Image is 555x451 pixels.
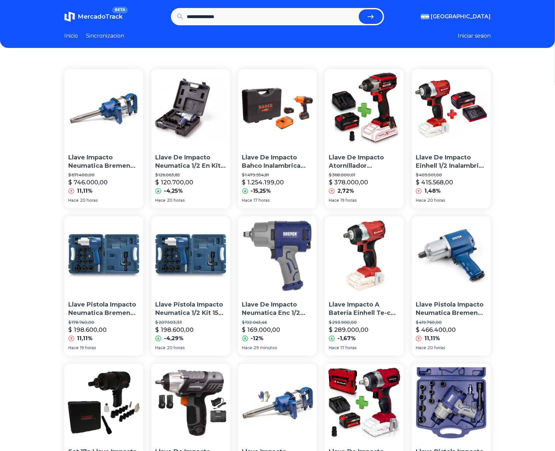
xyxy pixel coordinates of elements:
a: Llave De Impacto Neumatica Enc 1/2 PuLG 1560 Nm Bremen 7713Llave De Impacto Neumatica Enc 1/2 PuL... [238,216,317,355]
p: -4,29% [164,335,184,342]
p: Llave De Impacto Neumatica 1/2 En Kit Bremen 3388 [155,153,226,170]
a: Llave De Impacto Atornillador Inalambrico 18v Bateria 4 AmpLlave De Impacto Atornillador Inalambr... [325,69,404,208]
button: Iniciar sesion [458,32,491,40]
span: Hace [329,198,339,203]
img: MercadoTrack [64,11,75,22]
p: Llave De Impacto Atornillador Inalambrico 18v Bateria 4 Amp [329,153,400,170]
img: Llave De Impacto Neumatica 1/2 En Kit Bremen 3388 [151,69,230,148]
span: Hace [155,345,166,350]
p: -1,67% [337,335,356,342]
p: $ 192.045,46 [242,320,313,325]
img: Llave De Impacto Einhell 1/2 Inalambrica Cagador Bateria [412,69,491,148]
p: 2,72% [337,187,354,195]
span: Hace [242,345,253,350]
p: Llave Pistola Impacto Neumatica 1/2 Kit 15 Pz Bremen 7132 [155,301,226,317]
p: Llave Impacto Neumatica Bremen Enc 1 PuLG Kit C/tubos 30 32 Camiones Cod. 5417 Dgm [68,153,139,170]
p: Llave Pistola Impacto Neumatica Bremen 3/4 Industrial 1356nm Cod. 3038 Dgm [416,301,487,317]
span: 17 horas [340,345,356,350]
p: $ 198.600,00 [68,325,107,335]
span: 19 horas [80,345,96,350]
img: Llave De Impacto Inalambrica 12v Bateria 100nm Gladiator 1/4 [151,364,230,443]
img: Llave De Impacto Bahco Inalambrica Brushless 1000nm 18v 1/2 [238,69,317,148]
span: Hace [242,198,253,203]
p: $ 169.000,00 [242,325,280,335]
p: $ 1.479.954,81 [242,172,313,178]
span: 20 horas [80,198,98,203]
p: $ 178.740,00 [68,320,139,325]
a: Llave Pistola Impacto Neumatica Bremen 3/4 Industrial 1356nm Cod. 3038 DgmLlave Pistola Impacto N... [412,216,491,355]
img: Llave Impacto Neumatica Bremen 1 Kit Tubos 30 32 Camiones [238,364,317,443]
img: Llave De Impacto Inalambrica Atornillador Bateria 3 Amp 18v [325,364,404,443]
img: Llave Pistola Impacto Neumatica 1/2 Kit 15 Pz Bremen 7132 [151,216,230,295]
a: Inicio [64,32,78,40]
p: $ 293.900,00 [329,320,400,325]
img: Argentina [421,14,429,19]
a: Llave De Impacto Bahco Inalambrica Brushless 1000nm 18v 1/2 Llave De Impacto Bahco Inalambrica Br... [238,69,317,208]
p: 11,11% [77,335,93,342]
a: Llave De Impacto Neumatica 1/2 En Kit Bremen 3388Llave De Impacto Neumatica 1/2 En Kit Bremen 338... [151,69,230,208]
span: [GEOGRAPHIC_DATA] [431,13,491,21]
p: 11,11% [424,335,440,342]
span: 20 horas [427,198,445,203]
p: Llave Impacto A Batería Einhell Te-cw 18 Li Bl Solo Enc 1/2 [329,301,400,317]
span: Hace [68,345,79,350]
span: Hace [416,198,426,203]
img: Llave Pistola Impacto Neumatica Bremen 1/2 760nm Kit Industrial Doble Martillo Cod. 7132 Dgm [64,216,143,295]
p: $ 671.400,00 [68,172,139,178]
img: Llave De Impacto Atornillador Inalambrico 18v Bateria 4 Amp [325,69,404,148]
span: 17 horas [254,198,270,203]
a: Llave Impacto Neumatica Bremen Enc 1 PuLG Kit C/tubos 30 32 Camiones Cod. 5417 DgmLlave Impacto N... [64,69,143,208]
span: BETA [112,7,128,13]
span: Hace [68,198,79,203]
p: $ 746.000,00 [68,178,108,187]
button: [GEOGRAPHIC_DATA] [421,13,491,21]
p: $ 1.254.199,00 [242,178,284,187]
span: 19 horas [340,198,356,203]
p: Llave De Impacto Neumatica Enc 1/2 PuLG [GEOGRAPHIC_DATA] 7713 [242,301,313,317]
img: Llave Pistola Impacto Neumatica Bremen 1/2 Kit 1560 Nm 7714 [412,364,491,443]
a: MercadoTrackBETA [64,11,123,22]
p: -4,25% [164,187,183,195]
span: 20 horas [427,345,445,350]
p: 11,11% [77,187,93,195]
a: Llave Pistola Impacto Neumatica Bremen 1/2 760nm Kit Industrial Doble Martillo Cod. 7132 DgmLlave... [64,216,143,355]
a: Llave Pistola Impacto Neumatica 1/2 Kit 15 Pz Bremen 7132Llave Pistola Impacto Neumatica 1/2 Kit ... [151,216,230,355]
p: $ 378.000,00 [329,178,368,187]
p: Llave De Impacto Einhell 1/2 Inalambrica Cagador Bateria [416,153,487,170]
a: Llave De Impacto Einhell 1/2 Inalambrica Cagador BateriaLlave De Impacto Einhell 1/2 Inalambrica ... [412,69,491,208]
p: $ 120.700,00 [155,178,193,187]
p: $ 126.063,85 [155,172,226,178]
span: 20 horas [167,345,185,350]
a: Llave Impacto A Batería Einhell Te-cw 18 Li Bl Solo Enc 1/2 Llave Impacto A Batería Einhell Te-cw... [325,216,404,355]
img: Set 17p Llave Impacto Neumatica Hardest 1/2 575nm 2 Martillo [64,364,143,443]
span: Hace [155,198,166,203]
img: Llave Impacto A Batería Einhell Te-cw 18 Li Bl Solo Enc 1/2 [325,216,404,295]
p: $ 289.000,00 [329,325,368,335]
img: Llave Impacto Neumatica Bremen Enc 1 PuLG Kit C/tubos 30 32 Camiones Cod. 5417 Dgm [64,69,143,148]
img: Llave De Impacto Neumatica Enc 1/2 PuLG 1560 Nm Bremen 7713 [238,216,317,295]
p: 1,48% [424,187,441,195]
a: Sincronizacion [86,32,124,40]
span: 29 minutos [254,345,277,350]
p: $ 198.600,00 [155,325,194,335]
p: $ 409.501,00 [416,172,487,178]
p: -12% [251,335,264,342]
p: $ 415.568,00 [416,178,453,187]
p: $ 466.400,00 [416,325,456,335]
p: $ 419.760,00 [416,320,487,325]
p: $ 368.000,01 [329,172,400,178]
img: Llave Pistola Impacto Neumatica Bremen 3/4 Industrial 1356nm Cod. 3038 Dgm [412,216,491,295]
span: MercadoTrack [78,13,123,20]
p: Llave Pistola Impacto Neumatica Bremen 1/2 760nm Kit Industrial Doble Martillo Cod. 7132 Dgm [68,301,139,317]
p: -15,25% [251,187,271,195]
p: $ 207.503,33 [155,320,226,325]
span: 20 horas [167,198,185,203]
p: Llave De Impacto Bahco Inalambrica Brushless 1000nm 18v 1/2 [242,153,313,170]
span: Hace [329,345,339,350]
span: Hace [416,345,426,350]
